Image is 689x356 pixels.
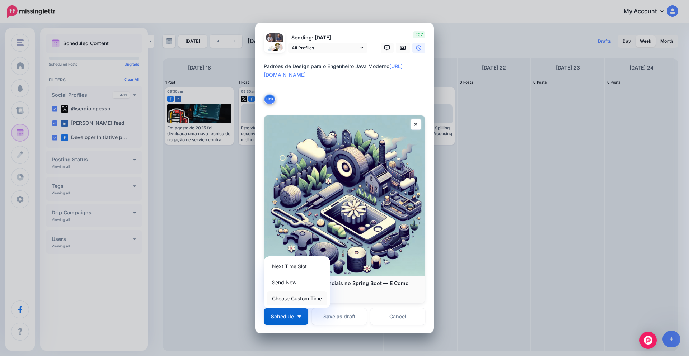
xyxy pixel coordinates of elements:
img: 5 Design Patterns Essenciais no Spring Boot — E Como Usá-los com Eficiência [264,115,425,276]
img: 1745356928895-67863.png [266,33,275,42]
span: Schedule [271,314,294,319]
p: [DOMAIN_NAME] [271,293,418,299]
span: All Profiles [292,44,358,52]
a: Choose Custom Time [267,291,327,305]
a: Cancel [370,308,425,325]
img: arrow-down-white.png [297,315,301,318]
div: Padrões de Design para o Engenheiro Java Moderno [264,62,429,79]
img: 404938064_7577128425634114_8114752557348925942_n-bsa142071.jpg [275,33,283,42]
div: Open Intercom Messenger [639,332,657,349]
span: 207 [413,31,425,38]
button: Schedule [264,308,308,325]
b: 5 Design Patterns Essenciais no Spring Boot — E Como Usá-los com Eficiência [271,280,409,293]
a: Send Now [267,275,327,289]
a: Next Time Slot [267,259,327,273]
button: Link [264,94,276,104]
a: All Profiles [288,43,367,53]
p: Sending: [DATE] [288,34,367,42]
div: Schedule [264,256,330,308]
img: QppGEvPG-82148.jpg [266,42,283,59]
button: Save as draft [312,308,367,325]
